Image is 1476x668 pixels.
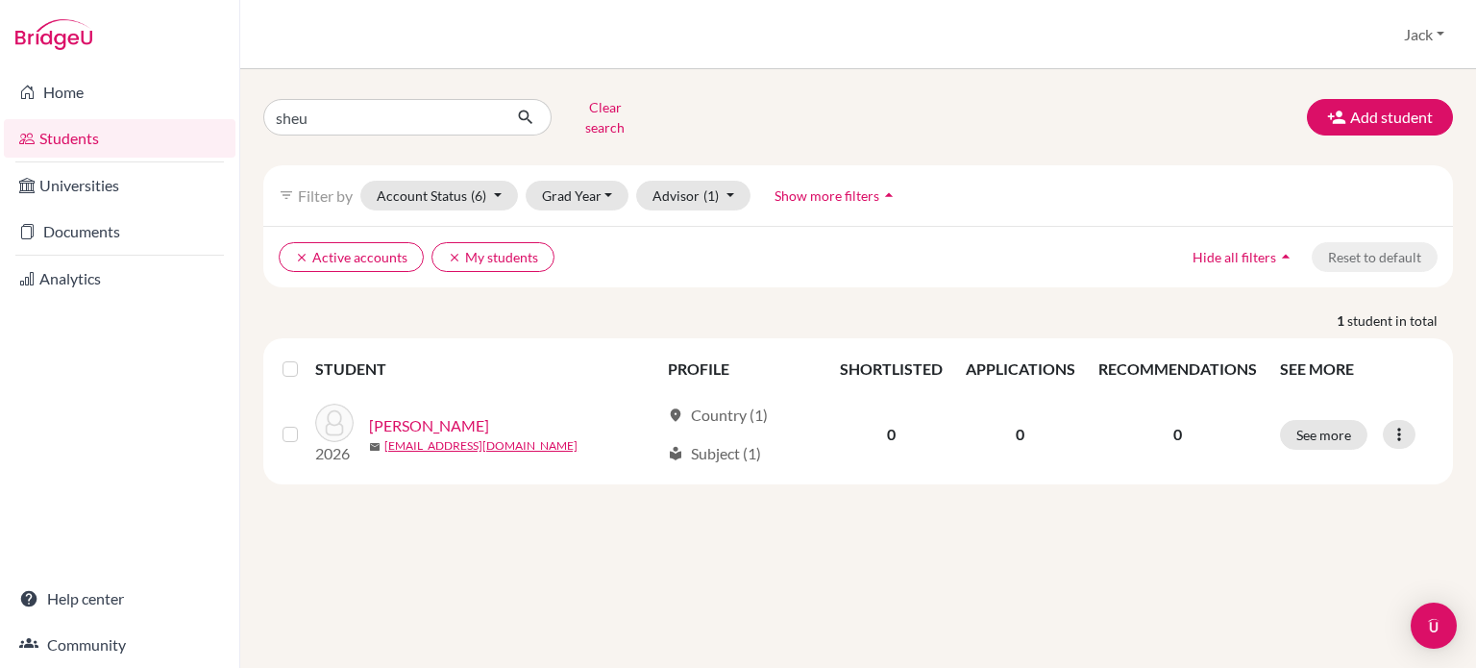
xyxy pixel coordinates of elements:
input: Find student by name... [263,99,502,136]
button: See more [1280,420,1367,450]
button: Account Status(6) [360,181,518,210]
div: Subject (1) [668,442,761,465]
span: (1) [703,187,719,204]
a: Community [4,626,235,664]
div: Open Intercom Messenger [1411,603,1457,649]
button: Grad Year [526,181,629,210]
a: Documents [4,212,235,251]
th: SEE MORE [1268,346,1445,392]
span: Hide all filters [1193,249,1276,265]
button: Clear search [552,92,658,142]
button: clearMy students [431,242,554,272]
th: RECOMMENDATIONS [1087,346,1268,392]
span: location_on [668,408,683,423]
button: Advisor(1) [636,181,750,210]
a: [EMAIL_ADDRESS][DOMAIN_NAME] [384,437,578,455]
img: Bridge-U [15,19,92,50]
i: clear [448,251,461,264]
a: Universities [4,166,235,205]
th: SHORTLISTED [828,346,954,392]
p: 0 [1098,423,1257,446]
td: 0 [954,392,1087,477]
span: Filter by [298,186,353,205]
button: Show more filtersarrow_drop_up [758,181,915,210]
i: arrow_drop_up [1276,247,1295,266]
a: Home [4,73,235,111]
a: [PERSON_NAME] [369,414,489,437]
a: Students [4,119,235,158]
img: Sheu, Ji Ming [315,404,354,442]
button: Jack [1395,16,1453,53]
p: 2026 [315,442,354,465]
a: Help center [4,580,235,618]
td: 0 [828,392,954,477]
a: Analytics [4,260,235,298]
i: clear [295,251,308,264]
th: STUDENT [315,346,656,392]
strong: 1 [1337,310,1347,331]
span: local_library [668,446,683,461]
button: Add student [1307,99,1453,136]
span: student in total [1347,310,1453,331]
span: Show more filters [775,187,879,204]
button: Hide all filtersarrow_drop_up [1176,242,1312,272]
i: arrow_drop_up [879,186,898,205]
th: APPLICATIONS [954,346,1087,392]
div: Country (1) [668,404,768,427]
i: filter_list [279,187,294,203]
span: mail [369,441,381,453]
span: (6) [471,187,486,204]
button: Reset to default [1312,242,1438,272]
th: PROFILE [656,346,828,392]
button: clearActive accounts [279,242,424,272]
